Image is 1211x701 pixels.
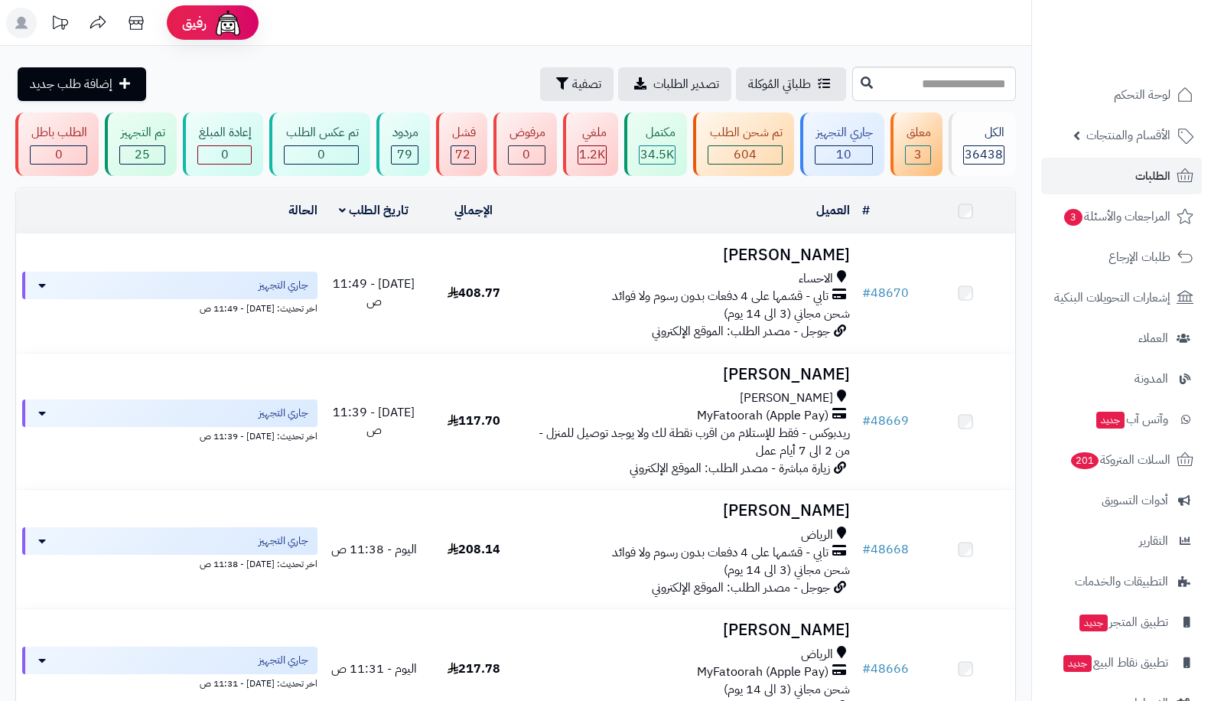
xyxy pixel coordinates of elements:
[490,112,560,176] a: مرفوض 0
[373,112,433,176] a: مردود 79
[965,145,1003,164] span: 36438
[578,124,607,142] div: ملغي
[1079,615,1108,631] span: جديد
[621,112,690,176] a: مكتمل 34.5K
[734,145,757,164] span: 604
[317,145,325,164] span: 0
[180,112,266,176] a: إعادة المبلغ 0
[724,305,850,323] span: شحن مجاني (3 الى 14 يوم)
[862,540,909,559] a: #48668
[530,502,851,520] h3: [PERSON_NAME]
[816,201,850,220] a: العميل
[862,660,871,678] span: #
[451,124,476,142] div: فشل
[801,527,833,544] span: الرياض
[135,145,150,164] span: 25
[612,544,828,562] span: تابي - قسّمها على 4 دفعات بدون رسوم ولا فوائد
[333,403,415,439] span: [DATE] - 11:39 ص
[697,407,828,425] span: MyFatoorah (Apple Pay)
[1041,77,1202,113] a: لوحة التحكم
[12,112,102,176] a: الطلب باطل 0
[284,124,358,142] div: تم عكس الطلب
[652,579,830,597] span: جوجل - مصدر الطلب: الموقع الإلكتروني
[630,459,830,478] span: زيارة مباشرة - مصدر الطلب: الموقع الإلكتروني
[639,124,675,142] div: مكتمل
[578,146,606,164] div: 1166
[579,145,605,164] span: 1.2K
[1041,482,1202,519] a: أدوات التسويق
[339,201,409,220] a: تاريخ الطلب
[560,112,621,176] a: ملغي 1.2K
[1114,84,1170,106] span: لوحة التحكم
[815,124,873,142] div: جاري التجهيز
[259,533,308,549] span: جاري التجهيز
[331,540,417,559] span: اليوم - 11:38 ص
[433,112,490,176] a: فشل 72
[1041,158,1202,194] a: الطلبات
[530,246,851,264] h3: [PERSON_NAME]
[1041,523,1202,559] a: التقارير
[1041,401,1202,438] a: وآتس آبجديد
[801,646,833,664] span: الرياض
[530,366,851,383] h3: [PERSON_NAME]
[120,146,164,164] div: 25
[1075,571,1168,592] span: التطبيقات والخدمات
[1135,165,1170,187] span: الطلبات
[1062,652,1168,673] span: تطبيق نقاط البيع
[221,145,229,164] span: 0
[748,75,811,93] span: طلباتي المُوكلة
[708,146,781,164] div: 604
[18,67,146,101] a: إضافة طلب جديد
[1071,452,1099,469] span: 201
[55,145,63,164] span: 0
[1069,449,1170,471] span: السلات المتروكة
[119,124,165,142] div: تم التجهيز
[1054,287,1170,308] span: إشعارات التحويلات البنكية
[1139,530,1168,552] span: التقارير
[530,621,851,639] h3: [PERSON_NAME]
[836,145,851,164] span: 10
[1096,412,1125,429] span: جديد
[862,540,871,559] span: #
[1041,279,1202,316] a: إشعارات التحويلات البنكية
[1095,409,1168,430] span: وآتس آب
[1063,206,1170,227] span: المراجعات والأسئلة
[708,124,782,142] div: تم شحن الطلب
[509,146,545,164] div: 0
[1086,125,1170,146] span: الأقسام والمنتجات
[22,555,317,571] div: اخر تحديث: [DATE] - 11:38 ص
[285,146,357,164] div: 0
[1041,563,1202,600] a: التطبيقات والخدمات
[266,112,373,176] a: تم عكس الطلب 0
[448,540,500,559] span: 208.14
[1078,611,1168,633] span: تطبيق المتجر
[1102,490,1168,511] span: أدوات التسويق
[1107,41,1196,73] img: logo-2.png
[508,124,545,142] div: مرفوض
[448,660,500,678] span: 217.78
[448,284,500,302] span: 408.77
[862,284,871,302] span: #
[259,406,308,421] span: جاري التجهيز
[30,75,112,93] span: إضافة طلب جديد
[612,288,828,305] span: تابي - قسّمها على 4 دفعات بدون رسوم ولا فوائد
[799,270,833,288] span: الاحساء
[455,145,470,164] span: 72
[448,412,500,430] span: 117.70
[906,146,930,164] div: 3
[862,660,909,678] a: #48666
[522,145,530,164] span: 0
[797,112,887,176] a: جاري التجهيز 10
[815,146,872,164] div: 10
[862,201,870,220] a: #
[905,124,931,142] div: معلق
[22,427,317,443] div: اخر تحديث: [DATE] - 11:39 ص
[198,146,251,164] div: 0
[540,67,614,101] button: تصفية
[1041,442,1202,478] a: السلات المتروكة201
[102,112,180,176] a: تم التجهيز 25
[1134,368,1168,390] span: المدونة
[862,412,871,430] span: #
[539,424,850,460] span: ريدبوكس - فقط للإستلام من اقرب نقطة لك ولا يوجد توصيل للمنزل - من 2 الى 7 أيام عمل
[736,67,846,101] a: طلباتي المُوكلة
